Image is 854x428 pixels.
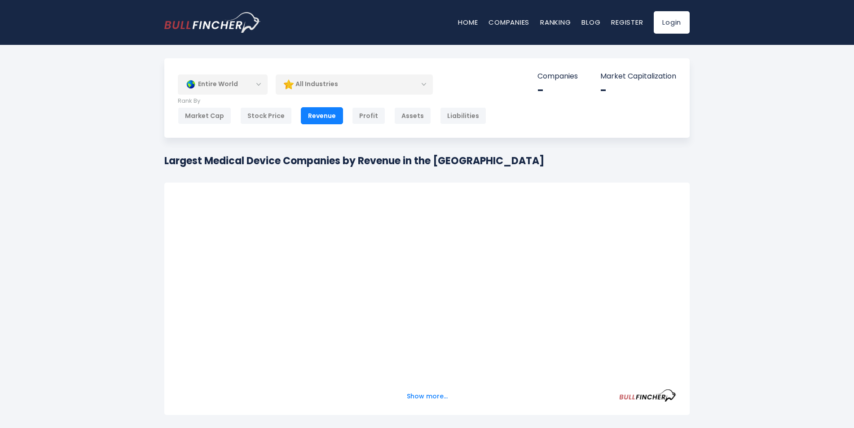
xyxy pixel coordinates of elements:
div: Revenue [301,107,343,124]
img: bullfincher logo [164,12,261,33]
a: Blog [581,17,600,27]
div: Entire World [178,74,268,95]
div: - [600,83,676,97]
p: Companies [537,72,578,81]
div: All Industries [276,74,433,95]
a: Companies [489,17,529,27]
button: Show more... [401,389,453,404]
p: Rank By [178,97,486,105]
a: Ranking [540,17,571,27]
p: Market Capitalization [600,72,676,81]
div: Stock Price [240,107,292,124]
a: Home [458,17,478,27]
div: Liabilities [440,107,486,124]
a: Register [611,17,643,27]
div: Profit [352,107,385,124]
div: Assets [394,107,431,124]
a: Login [654,11,690,34]
h1: Largest Medical Device Companies by Revenue in the [GEOGRAPHIC_DATA] [164,153,544,168]
div: - [537,83,578,97]
div: Market Cap [178,107,231,124]
a: Go to homepage [164,12,261,33]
